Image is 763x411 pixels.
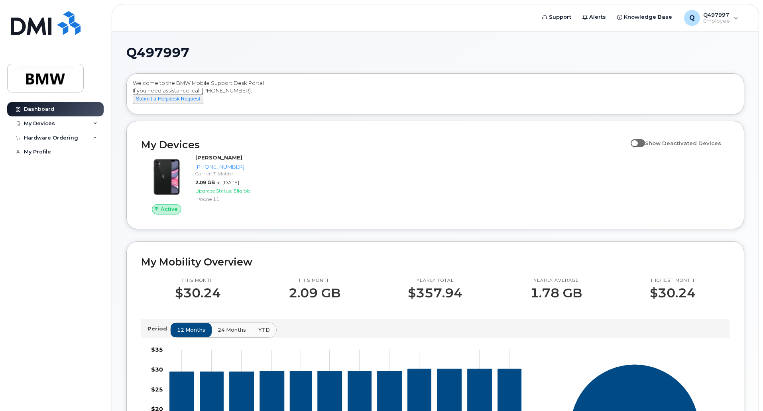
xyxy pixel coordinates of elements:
[408,286,462,300] p: $357.94
[151,366,163,373] tspan: $30
[216,179,239,185] span: at [DATE]
[234,188,250,194] span: Eligible
[289,286,340,300] p: 2.09 GB
[175,286,221,300] p: $30.24
[195,179,215,185] span: 2.09 GB
[195,188,232,194] span: Upgrade Status:
[289,277,340,284] p: This month
[147,325,170,332] p: Period
[650,286,696,300] p: $30.24
[195,170,278,177] div: Carrier: T-Mobile
[133,79,738,111] div: Welcome to the BMW Mobile Support Desk Portal If you need assistance, call [PHONE_NUMBER].
[650,277,696,284] p: Highest month
[133,94,203,104] button: Submit a Helpdesk Request
[141,256,730,268] h2: My Mobility Overview
[258,326,270,334] span: YTD
[175,277,221,284] p: This month
[195,163,278,171] div: [PHONE_NUMBER]
[151,346,163,353] tspan: $35
[133,95,203,102] a: Submit a Helpdesk Request
[530,286,582,300] p: 1.78 GB
[126,47,189,59] span: Q497997
[161,205,178,213] span: Active
[147,158,186,196] img: iPhone_11.jpg
[530,277,582,284] p: Yearly average
[218,326,246,334] span: 24 months
[151,385,163,393] tspan: $25
[645,140,721,146] span: Show Deactivated Devices
[631,136,637,142] input: Show Deactivated Devices
[408,277,462,284] p: Yearly total
[195,154,242,161] strong: [PERSON_NAME]
[195,196,278,203] div: iPhone 11
[141,139,627,151] h2: My Devices
[141,154,281,214] a: Active[PERSON_NAME][PHONE_NUMBER]Carrier: T-Mobile2.09 GBat [DATE]Upgrade Status:EligibleiPhone 11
